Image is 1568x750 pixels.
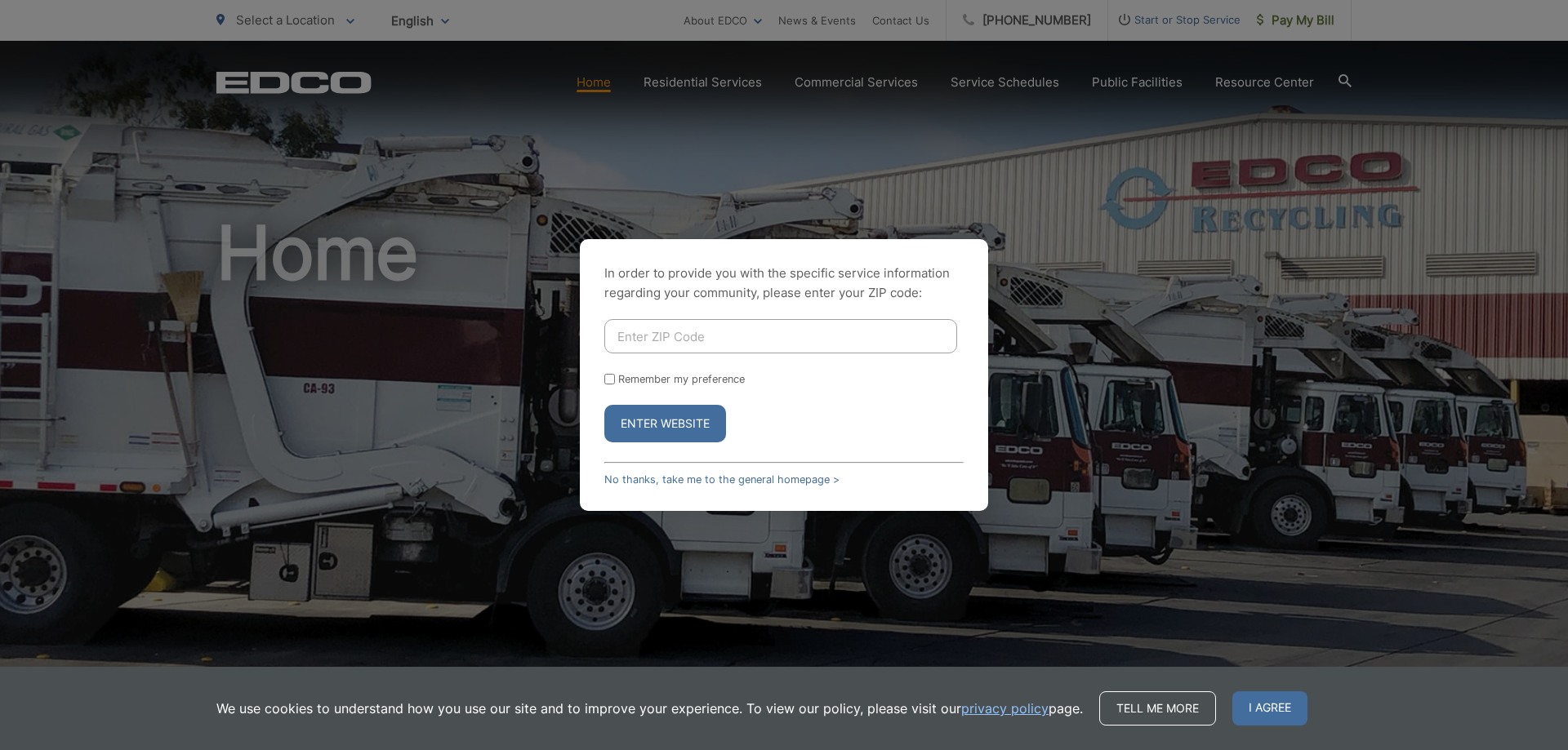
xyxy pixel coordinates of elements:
[604,264,964,303] p: In order to provide you with the specific service information regarding your community, please en...
[604,405,726,442] button: Enter Website
[1232,691,1307,726] span: I agree
[618,373,745,385] label: Remember my preference
[604,319,957,353] input: Enter ZIP Code
[961,699,1049,718] a: privacy policy
[604,473,840,486] a: No thanks, take me to the general homepage >
[216,699,1083,718] p: We use cookies to understand how you use our site and to improve your experience. To view our pol...
[1099,691,1216,726] a: Tell me more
